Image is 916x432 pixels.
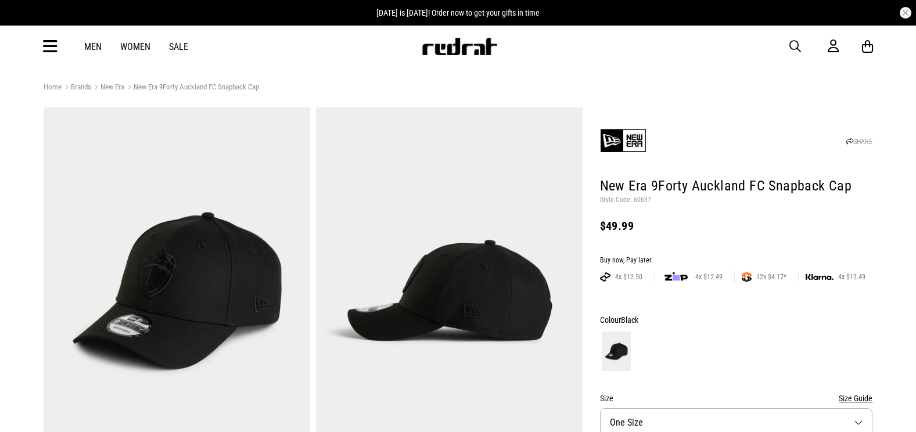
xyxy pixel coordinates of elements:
a: Sale [169,41,188,52]
a: New Era [91,82,124,93]
span: One Size [610,417,643,428]
a: Women [120,41,150,52]
a: SHARE [846,138,872,146]
span: 4x $12.49 [691,272,727,282]
a: Brands [62,82,91,93]
div: $49.99 [600,219,873,233]
span: [DATE] is [DATE]! Order now to get your gifts in time [376,8,540,17]
span: 12x $4.17* [752,272,791,282]
span: 4x $12.50 [610,272,647,282]
span: 4x $12.49 [834,272,870,282]
button: Size Guide [839,391,872,405]
img: KLARNA [806,274,834,280]
div: Colour [600,313,873,327]
a: New Era 9Forty Auckland FC Snapback Cap [124,82,259,93]
img: zip [664,271,688,283]
a: Men [84,41,102,52]
img: Black [602,332,631,371]
div: Buy now, Pay later. [600,256,873,265]
a: Home [44,82,62,91]
img: SPLITPAY [742,272,752,282]
h1: New Era 9Forty Auckland FC Snapback Cap [600,177,873,196]
div: Size [600,391,873,405]
img: Redrat logo [421,38,498,55]
img: AFTERPAY [600,272,610,282]
span: Black [621,315,638,325]
img: New Era [600,117,646,164]
p: Style Code: 60637 [600,196,873,205]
